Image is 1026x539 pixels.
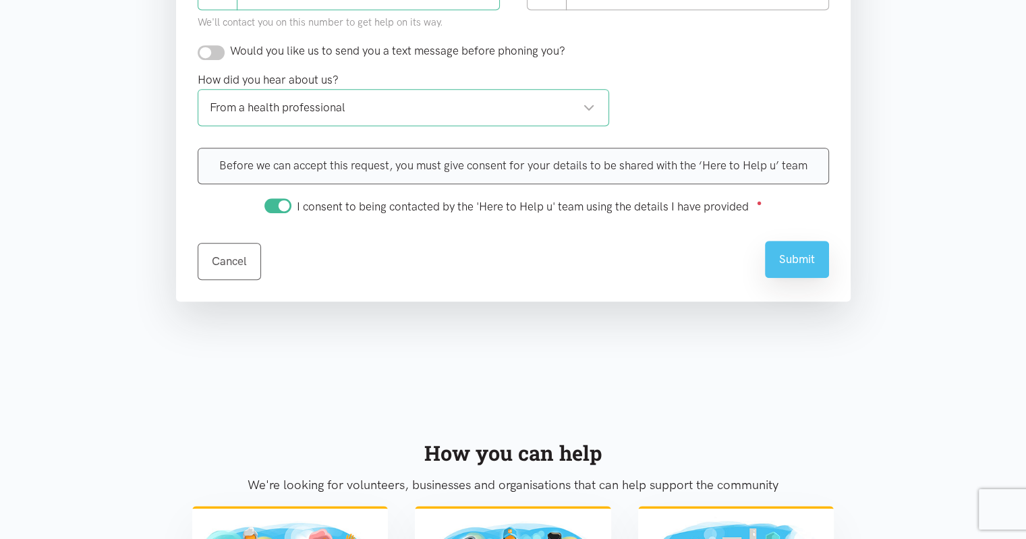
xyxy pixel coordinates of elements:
small: We'll contact you on this number to get help on its way. [198,16,443,28]
label: How did you hear about us? [198,71,339,89]
sup: ● [757,198,762,208]
span: I consent to being contacted by the 'Here to Help u' team using the details I have provided [297,200,749,213]
button: Submit [765,241,829,278]
div: How you can help [192,436,834,470]
div: From a health professional [210,98,596,117]
p: We're looking for volunteers, businesses and organisations that can help support the community [192,475,834,495]
a: Cancel [198,243,261,280]
div: Before we can accept this request, you must give consent for your details to be shared with the ‘... [198,148,829,183]
span: Would you like us to send you a text message before phoning you? [230,44,565,57]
